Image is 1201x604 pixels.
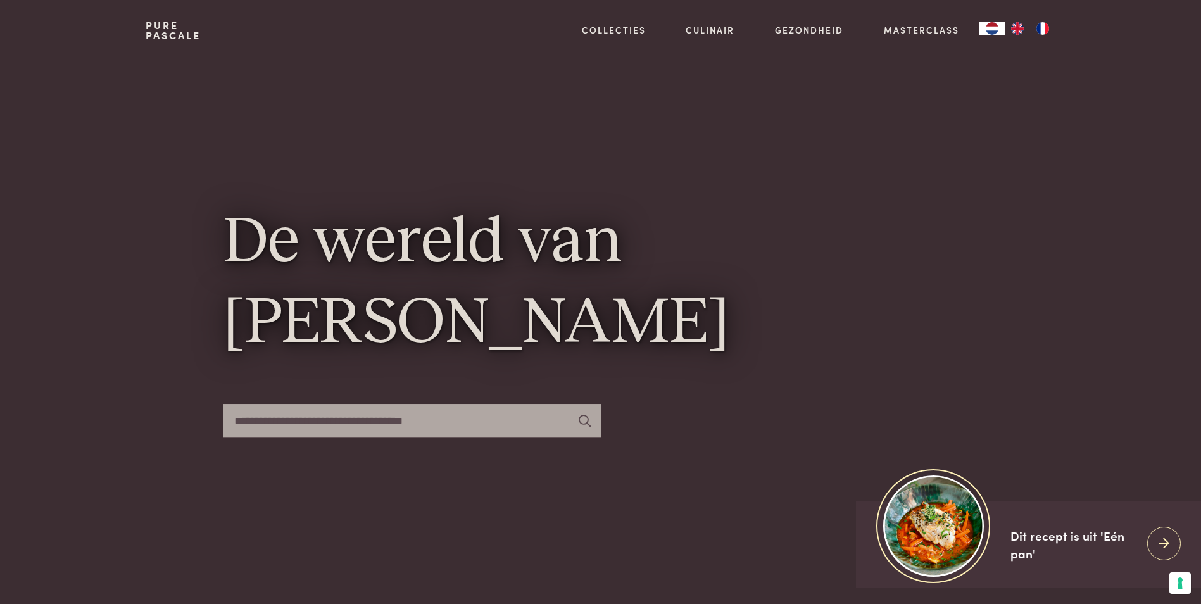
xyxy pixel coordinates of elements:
a: Culinair [686,23,734,37]
h1: De wereld van [PERSON_NAME] [223,203,978,365]
a: EN [1005,22,1030,35]
a: https://admin.purepascale.com/wp-content/uploads/2025/08/home_recept_link.jpg Dit recept is uit '... [856,501,1201,588]
a: Masterclass [884,23,959,37]
a: Gezondheid [775,23,843,37]
div: Language [979,22,1005,35]
a: Collecties [582,23,646,37]
a: FR [1030,22,1055,35]
button: Uw voorkeuren voor toestemming voor trackingtechnologieën [1169,572,1191,594]
img: https://admin.purepascale.com/wp-content/uploads/2025/08/home_recept_link.jpg [883,475,984,576]
aside: Language selected: Nederlands [979,22,1055,35]
ul: Language list [1005,22,1055,35]
div: Dit recept is uit 'Eén pan' [1010,527,1137,563]
a: NL [979,22,1005,35]
a: PurePascale [146,20,201,41]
